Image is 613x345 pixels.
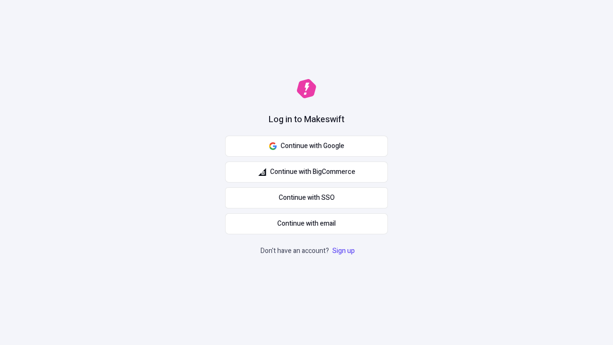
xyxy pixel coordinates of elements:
button: Continue with Google [225,136,388,157]
span: Continue with Google [281,141,344,151]
p: Don't have an account? [261,246,357,256]
h1: Log in to Makeswift [269,114,344,126]
span: Continue with email [277,218,336,229]
a: Sign up [330,246,357,256]
span: Continue with BigCommerce [270,167,355,177]
a: Continue with SSO [225,187,388,208]
button: Continue with email [225,213,388,234]
button: Continue with BigCommerce [225,161,388,183]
